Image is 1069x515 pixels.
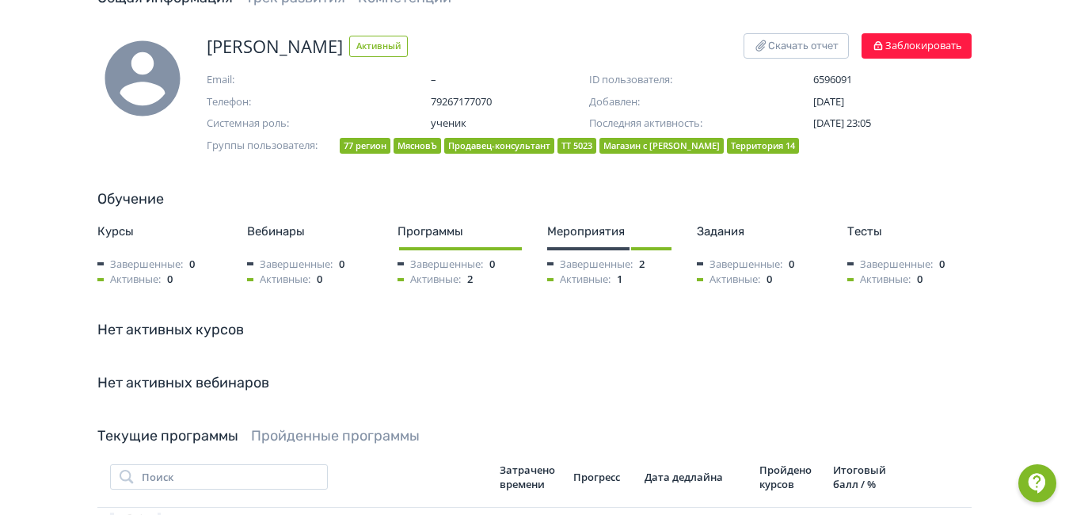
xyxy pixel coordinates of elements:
div: 77 регион [340,138,390,154]
span: [DATE] 23:05 [813,116,871,130]
div: Нет активных вебинаров [97,372,972,394]
span: Email: [207,72,365,88]
span: ID пользователя: [589,72,748,88]
span: Активные: [547,272,611,288]
div: Продавец-консультант [444,138,554,154]
div: Задания [697,223,821,241]
span: 2 [467,272,473,288]
div: Курсы [97,223,222,241]
span: 6596091 [813,72,972,88]
span: 0 [767,272,772,288]
span: Системная роль: [207,116,365,132]
span: 0 [317,272,322,288]
a: Текущие программы [97,427,238,444]
span: Активный [349,36,408,57]
span: 79267177070 [431,94,589,110]
div: Нет активных курсов [97,319,972,341]
span: Активные: [847,272,911,288]
div: Пройдено курсов [759,463,820,491]
span: – [431,72,589,88]
span: Группы пользователя: [207,138,333,158]
span: 0 [917,272,923,288]
span: 0 [489,257,495,273]
span: Активные: [697,272,760,288]
span: 0 [339,257,344,273]
span: Завершенные: [697,257,782,273]
div: Мероприятия [547,223,671,241]
span: 0 [167,272,173,288]
div: МясновЪ [394,138,441,154]
button: Скачать отчет [744,33,849,59]
span: 0 [189,257,195,273]
div: Программы [398,223,522,241]
div: Дата дедлайна [645,470,747,484]
div: Тесты [847,223,972,241]
div: ТТ 5023 [557,138,596,154]
div: Обучение [97,189,972,210]
span: [PERSON_NAME] [207,33,343,59]
a: Пройденные программы [251,427,420,444]
div: Вебинары [247,223,371,241]
span: Телефон: [207,94,365,110]
span: Активные: [247,272,310,288]
span: Завершенные: [398,257,483,273]
span: Активные: [97,272,161,288]
span: Последняя активность: [589,116,748,132]
span: Завершенные: [547,257,633,273]
span: 0 [939,257,945,273]
span: Завершенные: [847,257,933,273]
span: Добавлен: [589,94,748,110]
div: Магазин с [PERSON_NAME] [599,138,724,154]
span: [DATE] [813,94,844,109]
span: Активные: [398,272,461,288]
div: Затрачено времени [500,463,561,491]
span: 0 [789,257,794,273]
span: ученик [431,116,589,132]
span: Завершенные: [97,257,183,273]
span: Завершенные: [247,257,333,273]
div: Территория 14 [727,138,799,154]
span: 1 [617,272,622,288]
span: 2 [639,257,645,273]
div: Итоговый балл / % [833,463,894,491]
div: Прогресс [573,470,632,484]
button: Заблокировать [862,33,972,59]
